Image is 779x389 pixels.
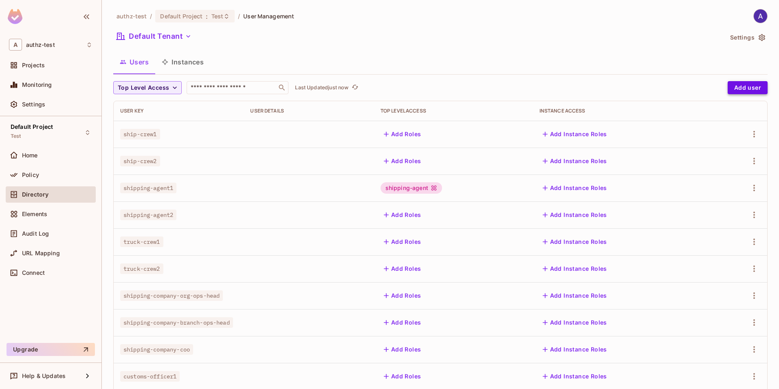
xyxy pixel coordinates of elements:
button: Upgrade [7,343,95,356]
button: Add Roles [381,155,425,168]
span: Home [22,152,38,159]
button: Add Instance Roles [539,208,610,221]
button: Add Instance Roles [539,289,610,302]
button: Add Instance Roles [539,316,610,329]
span: Monitoring [22,82,52,88]
button: Add Instance Roles [539,155,610,168]
span: Audit Log [22,230,49,237]
li: / [150,12,152,20]
button: Add Roles [381,316,425,329]
span: Help & Updates [22,373,66,379]
span: the active workspace [117,12,147,20]
div: User Details [250,108,367,114]
div: shipping-agent [381,182,442,194]
span: shipping-agent2 [120,210,176,220]
span: Test [11,133,21,139]
button: Add user [728,81,768,94]
div: Top Level Access [381,108,526,114]
span: shipping-agent1 [120,183,176,193]
button: Settings [727,31,768,44]
button: Add Instance Roles [539,235,610,248]
span: shipping-company-org-ops-head [120,290,223,301]
button: Add Roles [381,208,425,221]
span: A [9,39,22,51]
button: Add Roles [381,128,425,141]
div: User Key [120,108,237,114]
span: Elements [22,211,47,217]
span: Workspace: authz-test [26,42,55,48]
img: ASHISH SANDEY [754,9,767,23]
button: Add Roles [381,343,425,356]
span: Directory [22,191,48,198]
span: ship-crew2 [120,156,160,166]
span: ship-crew1 [120,129,160,139]
button: Add Instance Roles [539,181,610,194]
span: Default Project [160,12,202,20]
img: SReyMgAAAABJRU5ErkJggg== [8,9,22,24]
span: Connect [22,270,45,276]
span: Policy [22,172,39,178]
button: Users [113,52,155,72]
button: Add Roles [381,262,425,275]
button: Instances [155,52,210,72]
button: Add Instance Roles [539,343,610,356]
span: URL Mapping [22,250,60,256]
span: shipping-company-coo [120,344,193,355]
button: Add Instance Roles [539,370,610,383]
button: Top Level Access [113,81,182,94]
span: Settings [22,101,45,108]
span: User Management [243,12,294,20]
button: refresh [350,83,360,93]
span: Default Project [11,124,53,130]
span: : [205,13,208,20]
button: Add Roles [381,289,425,302]
div: Instance Access [539,108,705,114]
span: refresh [352,84,359,92]
span: Top Level Access [118,83,169,93]
button: Add Roles [381,370,425,383]
button: Add Instance Roles [539,128,610,141]
button: Add Instance Roles [539,262,610,275]
span: Click to refresh data [348,83,360,93]
li: / [238,12,240,20]
p: Last Updated just now [295,84,348,91]
button: Add Roles [381,235,425,248]
span: customs-officer1 [120,371,180,382]
button: Default Tenant [113,30,195,43]
span: shipping-company-branch-ops-head [120,317,233,328]
span: Projects [22,62,45,69]
span: Test [211,12,224,20]
span: truck-crew2 [120,263,163,274]
span: truck-crew1 [120,236,163,247]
